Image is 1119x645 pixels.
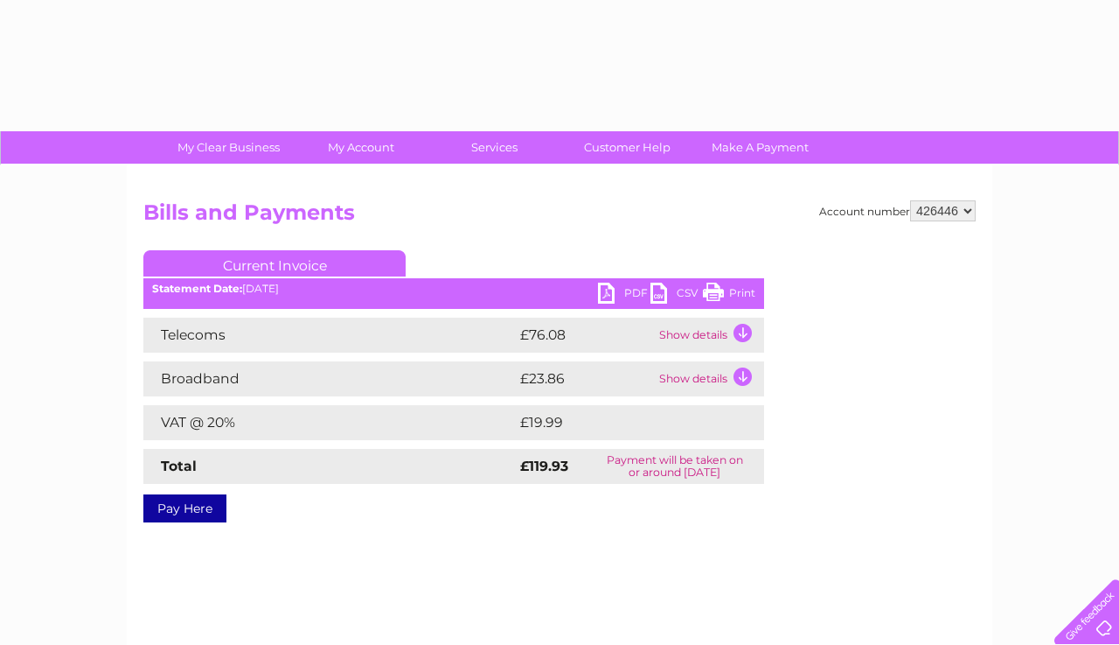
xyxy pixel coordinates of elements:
td: £76.08 [516,318,655,353]
td: Payment will be taken on or around [DATE] [586,449,764,484]
a: My Clear Business [156,131,301,164]
strong: Total [161,458,197,474]
td: £19.99 [516,405,728,440]
a: Pay Here [143,494,226,522]
td: Broadband [143,361,516,396]
a: Customer Help [555,131,699,164]
a: CSV [650,283,703,308]
td: Show details [655,361,764,396]
b: Statement Date: [152,282,242,295]
a: Print [703,283,755,308]
td: £23.86 [516,361,655,396]
h2: Bills and Payments [143,200,976,234]
a: My Account [289,131,434,164]
a: Make A Payment [688,131,832,164]
strong: £119.93 [520,458,568,474]
td: Telecoms [143,318,516,353]
a: PDF [598,283,650,308]
td: VAT @ 20% [143,405,516,440]
a: Services [422,131,566,164]
div: [DATE] [143,283,764,295]
div: Account number [819,200,976,221]
td: Show details [655,318,764,353]
a: Current Invoice [143,250,406,277]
